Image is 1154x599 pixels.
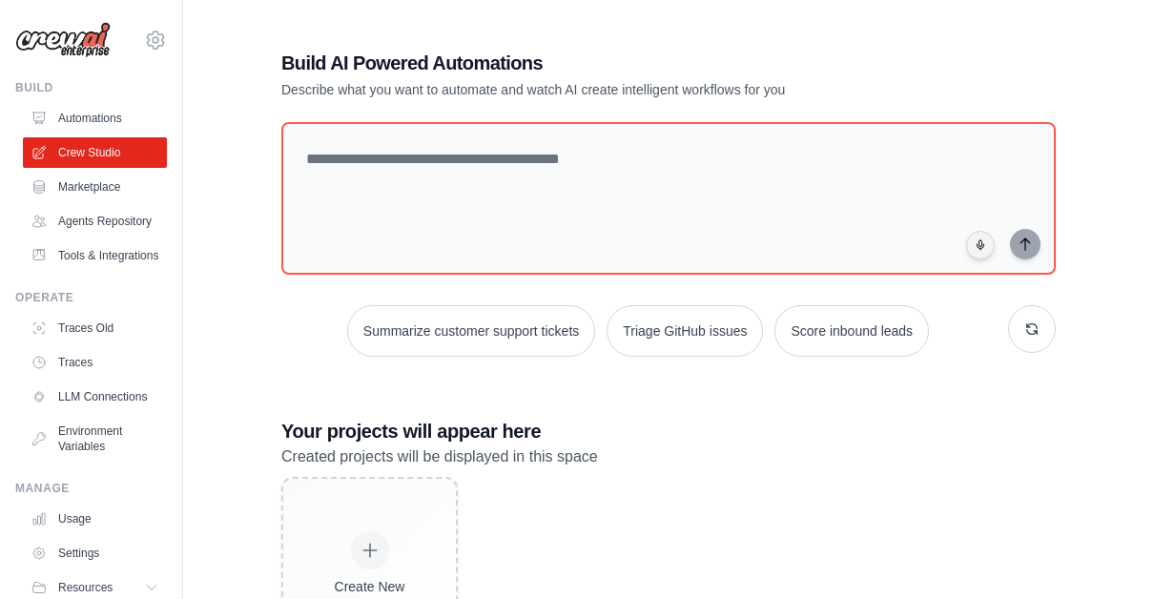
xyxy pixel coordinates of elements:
[58,580,113,595] span: Resources
[281,444,1056,469] p: Created projects will be displayed in this space
[324,577,415,596] div: Create New
[774,305,929,357] button: Score inbound leads
[23,416,167,462] a: Environment Variables
[23,172,167,202] a: Marketplace
[281,418,1056,444] h3: Your projects will appear here
[1008,305,1056,353] button: Get new suggestions
[966,231,995,259] button: Click to speak your automation idea
[15,290,167,305] div: Operate
[23,137,167,168] a: Crew Studio
[23,347,167,378] a: Traces
[23,206,167,237] a: Agents Repository
[23,313,167,343] a: Traces Old
[23,103,167,134] a: Automations
[15,481,167,496] div: Manage
[23,538,167,568] a: Settings
[347,305,595,357] button: Summarize customer support tickets
[281,80,922,99] p: Describe what you want to automate and watch AI create intelligent workflows for you
[15,22,111,58] img: Logo
[23,382,167,412] a: LLM Connections
[23,240,167,271] a: Tools & Integrations
[607,305,763,357] button: Triage GitHub issues
[15,80,167,95] div: Build
[23,504,167,534] a: Usage
[281,50,922,76] h1: Build AI Powered Automations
